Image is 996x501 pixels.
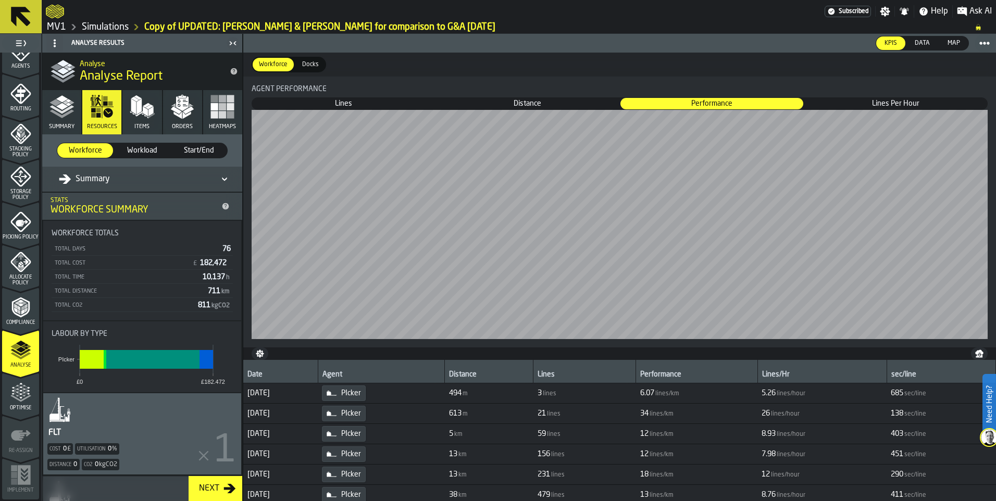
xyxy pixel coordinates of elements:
a: link-to-/wh/i/3ccf57d1-1e0c-4a81-a3bb-c2011c5f0d50/settings/billing [825,6,871,17]
label: button-toggle-Settings [876,6,894,17]
span: FormattedValue [762,470,801,479]
div: Analyse Results [44,35,226,52]
span: 12 [640,450,649,458]
div: thumb [876,36,905,50]
span: lines/hour [777,431,805,438]
span: Agent performance [252,85,327,93]
label: button-switch-multi-Data [906,36,939,51]
span: Compliance [2,320,39,325]
div: Stats [51,197,217,204]
span: 8.76 [762,491,776,499]
span: FormattedValue [538,491,566,499]
label: Distance [49,462,71,468]
span: Summary [49,123,74,130]
span: 479 [538,491,550,499]
div: Cost [47,443,73,455]
span: [DATE] [247,430,314,438]
div: 0 [95,461,98,468]
div: Co2 [82,459,119,470]
div: Summary [59,173,110,185]
span: lines/km [650,431,674,438]
span: FormattedValue [762,491,806,499]
span: FormattedValue [640,450,675,458]
span: lines/hour [771,410,800,418]
span: km [458,451,467,458]
span: PIcker [341,491,361,499]
span: kgCO2 [211,303,230,309]
span: 290 [891,470,903,479]
div: Total Time [54,274,198,281]
span: km [458,471,467,479]
div: stat-Workforce Totals [43,221,241,320]
div: Date [247,370,314,381]
span: Optimise [2,405,39,411]
span: £ [193,260,197,267]
span: [DATE] [247,450,314,458]
span: 13 [640,491,649,499]
button: button- [971,347,988,360]
div: FLT [47,427,62,439]
span: Re-assign [2,448,39,454]
span: FormattedValue [538,450,566,458]
div: DropdownMenuValue-all-agents-summary [59,173,215,185]
div: StatList-item-Total CO2 [52,298,233,312]
span: FormattedValue [891,389,927,397]
span: Analyse [2,362,39,368]
span: lines [551,451,565,458]
span: Subscribed [839,8,868,15]
span: Performance [621,98,803,109]
span: m [463,390,468,397]
span: 231 [538,470,550,479]
div: StatList-item-Total Time [52,270,233,284]
div: Menu Subscription [825,6,871,17]
span: FormattedValue [762,430,806,438]
span: Ask AI [969,5,992,18]
div: PIcker [322,426,366,442]
div: thumb [57,143,113,158]
label: Cost [49,446,61,452]
span: Lines [253,98,434,109]
div: stat-Labour by Type [43,321,241,392]
span: FormattedValue [538,470,566,479]
label: button-toggle-Notifications [895,6,914,17]
span: 6.07 [640,389,654,397]
label: button-switch-multi-KPIs [876,36,906,51]
span: 811 [198,302,231,309]
span: lines [551,492,565,499]
li: menu Storage Policy [2,159,39,201]
li: menu Analyse [2,330,39,372]
span: Implement [2,487,39,493]
span: 38 [449,491,457,499]
label: Need Help? [983,375,995,433]
span: 451 [891,450,903,458]
h2: Sub Title [80,58,221,68]
label: button-switch-multi-Workload [114,143,170,158]
span: Heatmaps [209,123,236,130]
div: thumb [436,98,619,109]
span: 156 [538,450,550,458]
span: PIcker [341,470,361,479]
text: £0 [77,379,83,385]
label: button-toggle-Close me [226,37,240,49]
div: Total CO2 [54,302,194,309]
div: thumb [252,98,435,109]
li: menu Agents [2,31,39,73]
span: FormattedValue [640,389,680,397]
span: Resources [87,123,117,130]
div: PIcker [322,446,366,462]
span: lines [547,410,561,418]
span: Help [931,5,948,18]
span: [DATE] [247,389,314,397]
div: thumb [906,36,938,50]
span: km [454,431,463,438]
li: menu Picking Policy [2,202,39,244]
span: [DATE] [247,491,314,499]
span: 13 [449,450,457,458]
span: lines [543,390,556,397]
div: StatList-item-Total Cost [52,256,233,270]
span: m [463,410,468,418]
span: lines/km [655,390,679,397]
span: FormattedValue [449,450,468,458]
label: button-toggle-Help [914,5,952,18]
div: Agent [322,370,440,381]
